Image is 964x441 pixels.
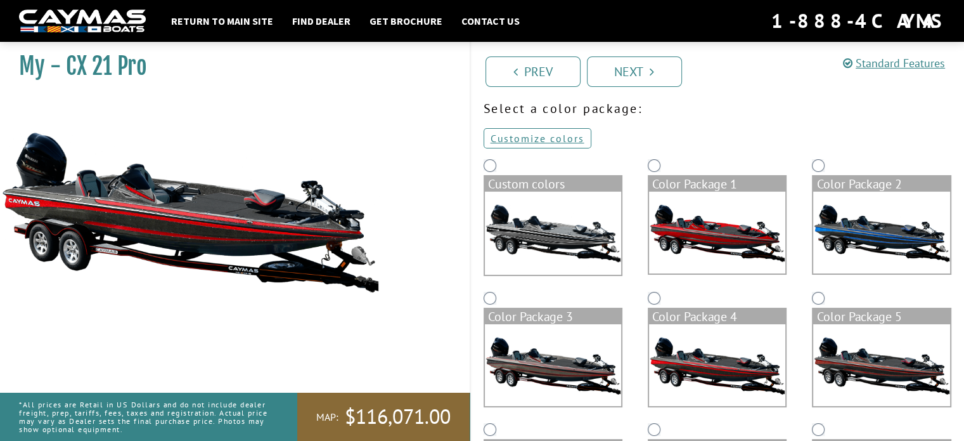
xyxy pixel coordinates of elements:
[485,192,621,275] img: cx-Base-Layer.png
[649,309,785,324] div: Color Package 4
[19,10,146,33] img: white-logo-c9c8dbefe5ff5ceceb0f0178aa75bf4bb51f6bca0971e226c86eb53dfe498488.png
[165,13,280,29] a: Return to main site
[649,176,785,192] div: Color Package 1
[316,411,338,424] span: MAP:
[649,192,785,273] img: color_package_282.png
[19,52,438,81] h1: My - CX 21 Pro
[286,13,357,29] a: Find Dealer
[19,394,269,440] p: *All prices are Retail in US Dollars and do not include dealer freight, prep, tariffs, fees, taxe...
[485,324,621,406] img: color_package_284.png
[813,192,949,273] img: color_package_283.png
[297,393,470,441] a: MAP:$116,071.00
[485,56,581,87] a: Prev
[813,176,949,192] div: Color Package 2
[587,56,682,87] a: Next
[345,404,451,430] span: $116,071.00
[484,99,952,118] p: Select a color package:
[455,13,526,29] a: Contact Us
[649,324,785,406] img: color_package_285.png
[843,56,945,70] a: Standard Features
[363,13,449,29] a: Get Brochure
[485,176,621,192] div: Custom colors
[771,7,945,35] div: 1-888-4CAYMAS
[484,128,591,148] a: Customize colors
[813,309,949,324] div: Color Package 5
[485,309,621,324] div: Color Package 3
[813,324,949,406] img: color_package_286.png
